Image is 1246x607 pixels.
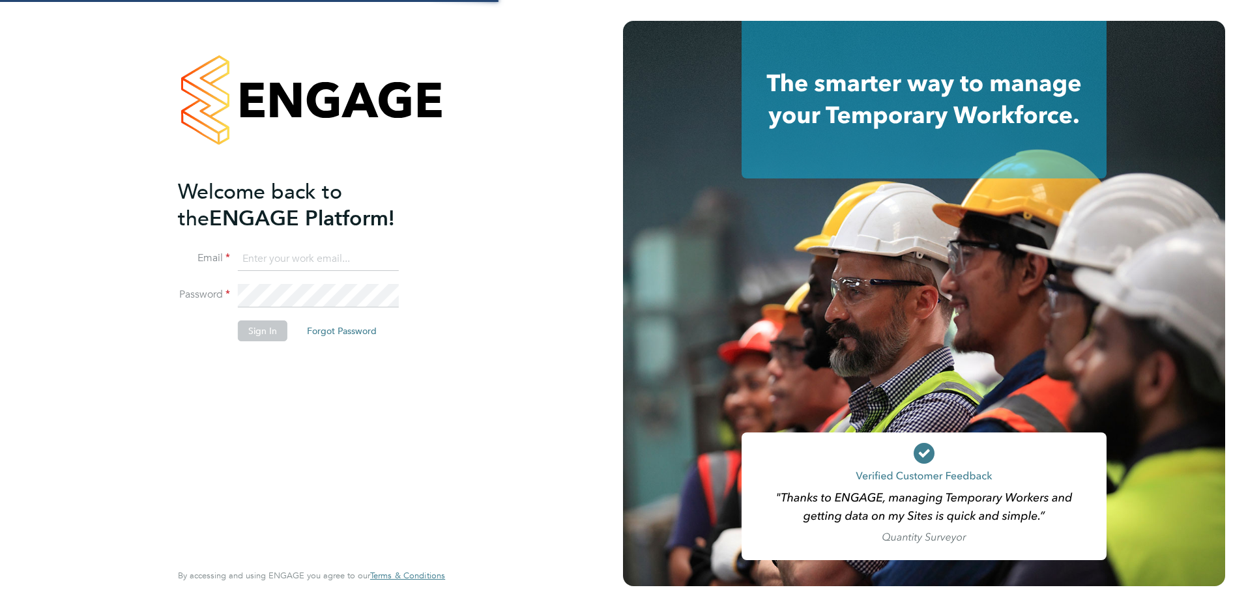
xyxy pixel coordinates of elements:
h2: ENGAGE Platform! [178,178,432,232]
span: Terms & Conditions [370,570,445,581]
span: By accessing and using ENGAGE you agree to our [178,570,445,581]
button: Forgot Password [297,320,387,341]
span: Welcome back to the [178,179,342,231]
button: Sign In [238,320,287,341]
label: Password [178,288,230,302]
a: Terms & Conditions [370,571,445,581]
label: Email [178,251,230,265]
input: Enter your work email... [238,247,399,271]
